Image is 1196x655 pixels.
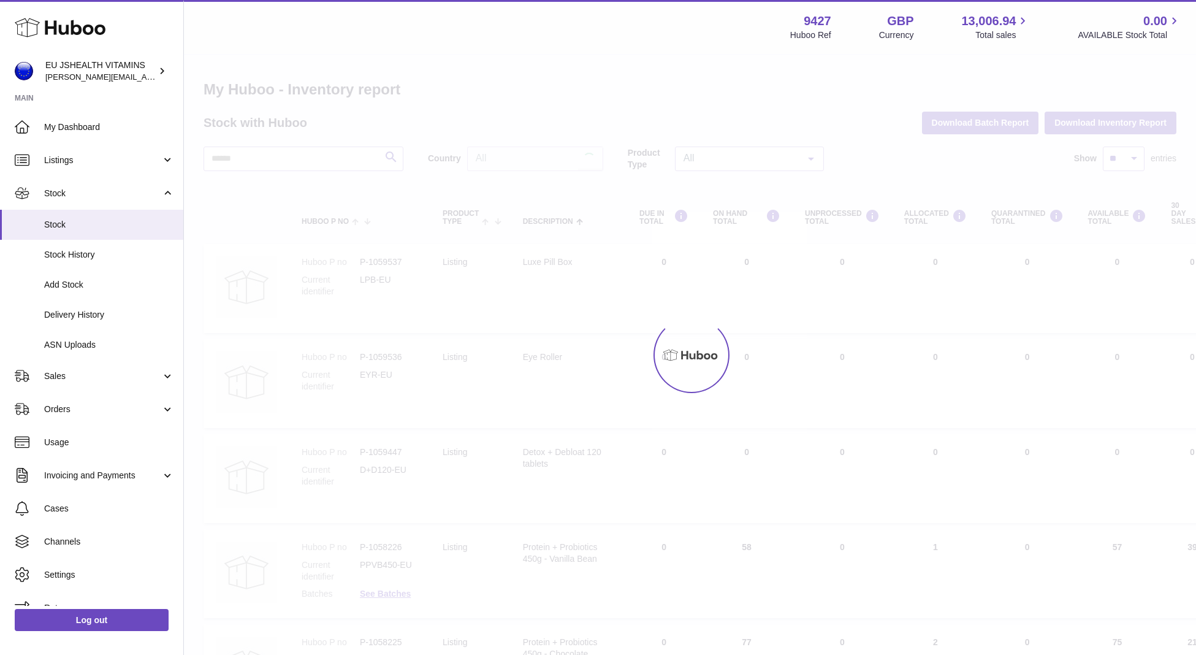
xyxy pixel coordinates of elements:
[44,339,174,351] span: ASN Uploads
[1078,29,1181,41] span: AVAILABLE Stock Total
[887,13,913,29] strong: GBP
[44,437,174,448] span: Usage
[879,29,914,41] div: Currency
[44,279,174,291] span: Add Stock
[44,121,174,133] span: My Dashboard
[44,155,161,166] span: Listings
[961,13,1016,29] span: 13,006.94
[790,29,831,41] div: Huboo Ref
[1078,13,1181,41] a: 0.00 AVAILABLE Stock Total
[15,609,169,631] a: Log out
[44,309,174,321] span: Delivery History
[44,404,161,415] span: Orders
[45,72,246,82] span: [PERSON_NAME][EMAIL_ADDRESS][DOMAIN_NAME]
[44,370,161,382] span: Sales
[44,188,161,199] span: Stock
[1143,13,1167,29] span: 0.00
[44,503,174,515] span: Cases
[15,62,33,80] img: laura@jessicasepel.com
[961,13,1030,41] a: 13,006.94 Total sales
[804,13,831,29] strong: 9427
[44,219,174,231] span: Stock
[975,29,1030,41] span: Total sales
[44,249,174,261] span: Stock History
[44,470,161,481] span: Invoicing and Payments
[45,59,156,83] div: EU JSHEALTH VITAMINS
[44,536,174,548] span: Channels
[44,602,174,614] span: Returns
[44,569,174,581] span: Settings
